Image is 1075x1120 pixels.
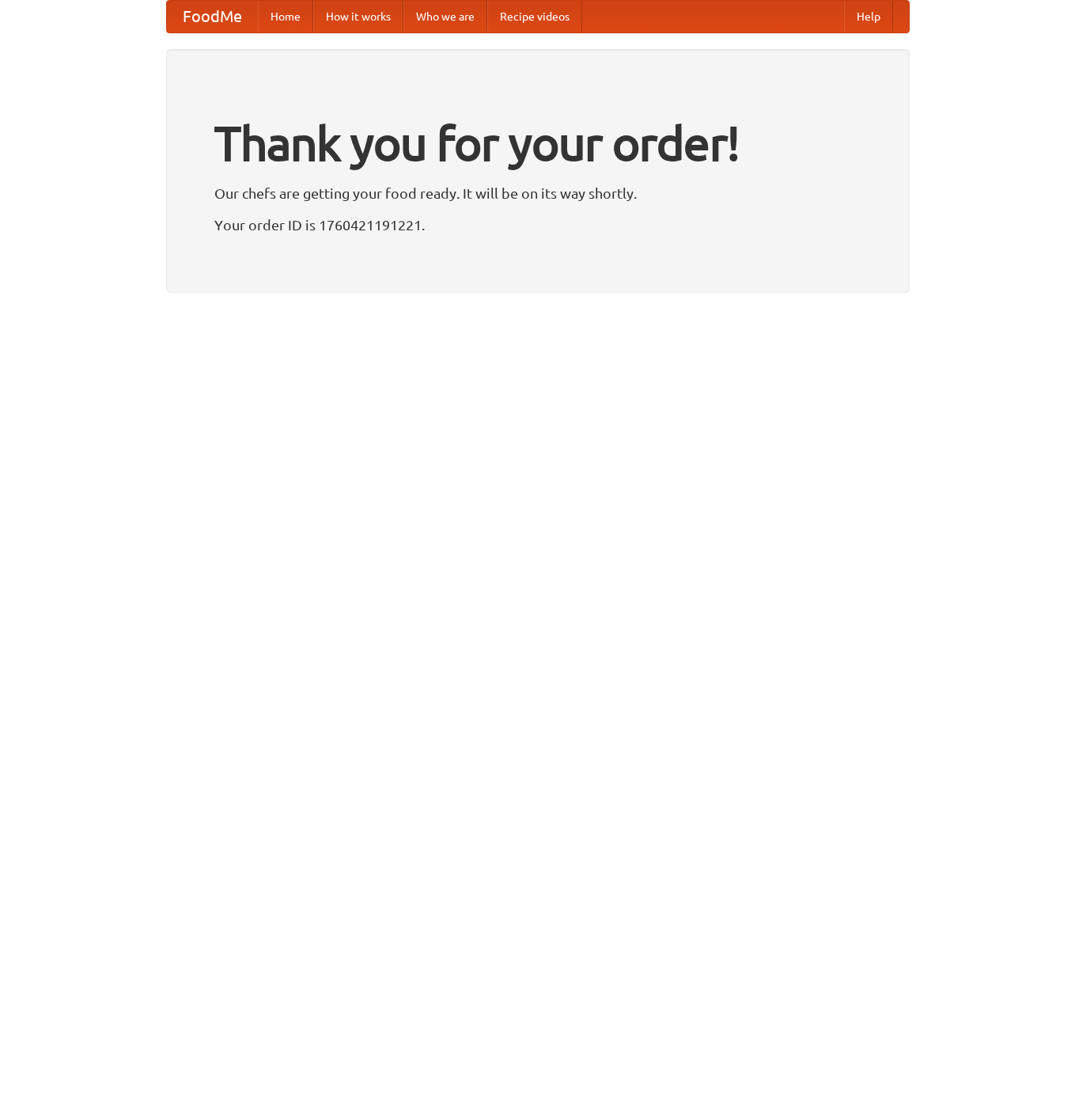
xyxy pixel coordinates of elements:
a: Home [258,1,313,32]
a: Help [844,1,893,32]
h1: Thank you for your order! [214,105,861,181]
p: Your order ID is 1760421191221. [214,213,861,237]
a: FoodMe [167,1,258,32]
a: Recipe videos [487,1,582,32]
a: Who we are [403,1,487,32]
p: Our chefs are getting your food ready. It will be on its way shortly. [214,181,861,205]
a: How it works [313,1,403,32]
